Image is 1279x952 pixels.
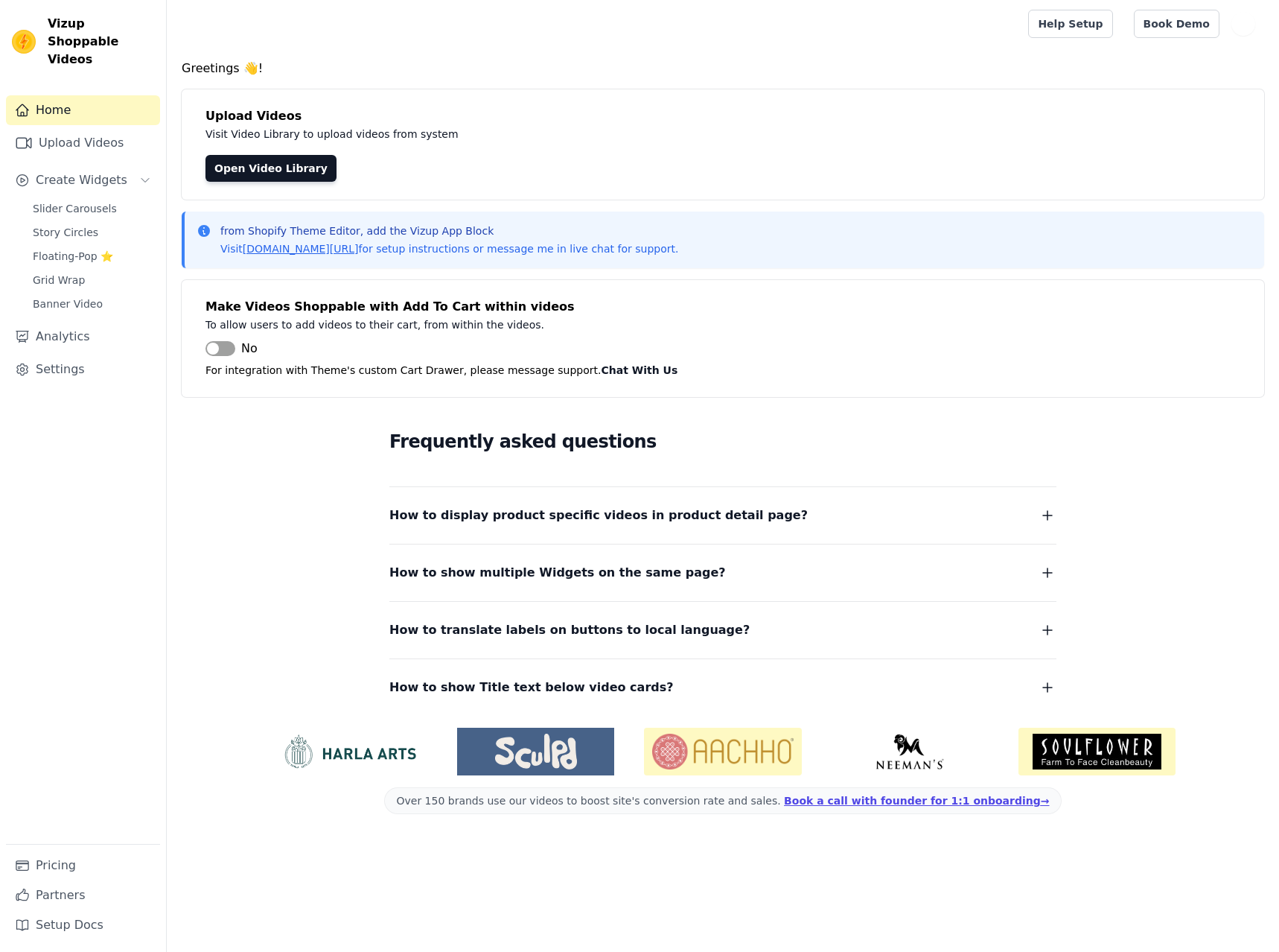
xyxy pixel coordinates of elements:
a: Home [6,95,160,125]
p: from Shopify Theme Editor, add the Vizup App Block [220,223,678,238]
a: Open Video Library [205,155,337,182]
span: Story Circles [33,225,98,240]
img: HarlaArts [270,734,427,769]
a: Book Demo [1134,10,1219,38]
a: Story Circles [24,222,160,243]
span: Vizup Shoppable Videos [48,15,154,69]
span: Floating-Pop ⭐ [33,249,113,264]
span: How to show Title text below video cards? [389,677,674,698]
span: How to display product specific videos in product detail page? [389,505,808,526]
p: Visit Video Library to upload videos from system [205,125,873,143]
a: Analytics [6,322,160,352]
p: To allow users to add videos to their cart, from within the videos. [205,316,873,334]
h4: Make Videos Shoppable with Add To Cart within videos [205,298,1240,316]
p: Visit for setup instructions or message me in live chat for support. [220,241,678,256]
a: Banner Video [24,293,160,314]
span: How to translate labels on buttons to local language? [389,620,750,641]
a: Help Setup [1028,10,1112,38]
img: Soulflower [1018,728,1176,775]
span: Slider Carousels [33,201,117,216]
a: [DOMAIN_NAME][URL] [243,243,359,255]
button: Chat With Us [602,361,678,379]
a: Upload Videos [6,128,160,158]
img: Vizup [12,30,36,54]
a: Grid Wrap [24,270,160,291]
button: How to translate labels on buttons to local language? [389,620,1056,641]
button: How to show Title text below video cards? [389,677,1056,698]
a: Floating-Pop ⭐ [24,246,160,267]
p: For integration with Theme's custom Cart Drawer, please message support. [205,361,1240,379]
span: No [241,340,258,358]
button: How to show multiple Widgets on the same page? [389,562,1056,583]
span: Create Widgets [36,171,127,189]
button: Create Widgets [6,165,160,195]
a: Settings [6,355,160,384]
img: Sculpd US [457,734,614,769]
img: Neeman's [832,734,989,769]
a: Slider Carousels [24,198,160,219]
span: Banner Video [33,296,103,311]
h4: Upload Videos [205,107,1240,125]
a: Pricing [6,851,160,880]
a: Book a call with founder for 1:1 onboarding [784,795,1049,807]
a: Setup Docs [6,910,160,940]
a: Partners [6,880,160,910]
span: How to show multiple Widgets on the same page? [389,562,726,583]
img: Aachho [644,728,801,775]
button: No [205,340,258,358]
span: Grid Wrap [33,273,85,288]
h2: Frequently asked questions [389,427,1056,457]
h4: Greetings 👋! [182,60,1264,77]
button: How to display product specific videos in product detail page? [389,505,1056,526]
